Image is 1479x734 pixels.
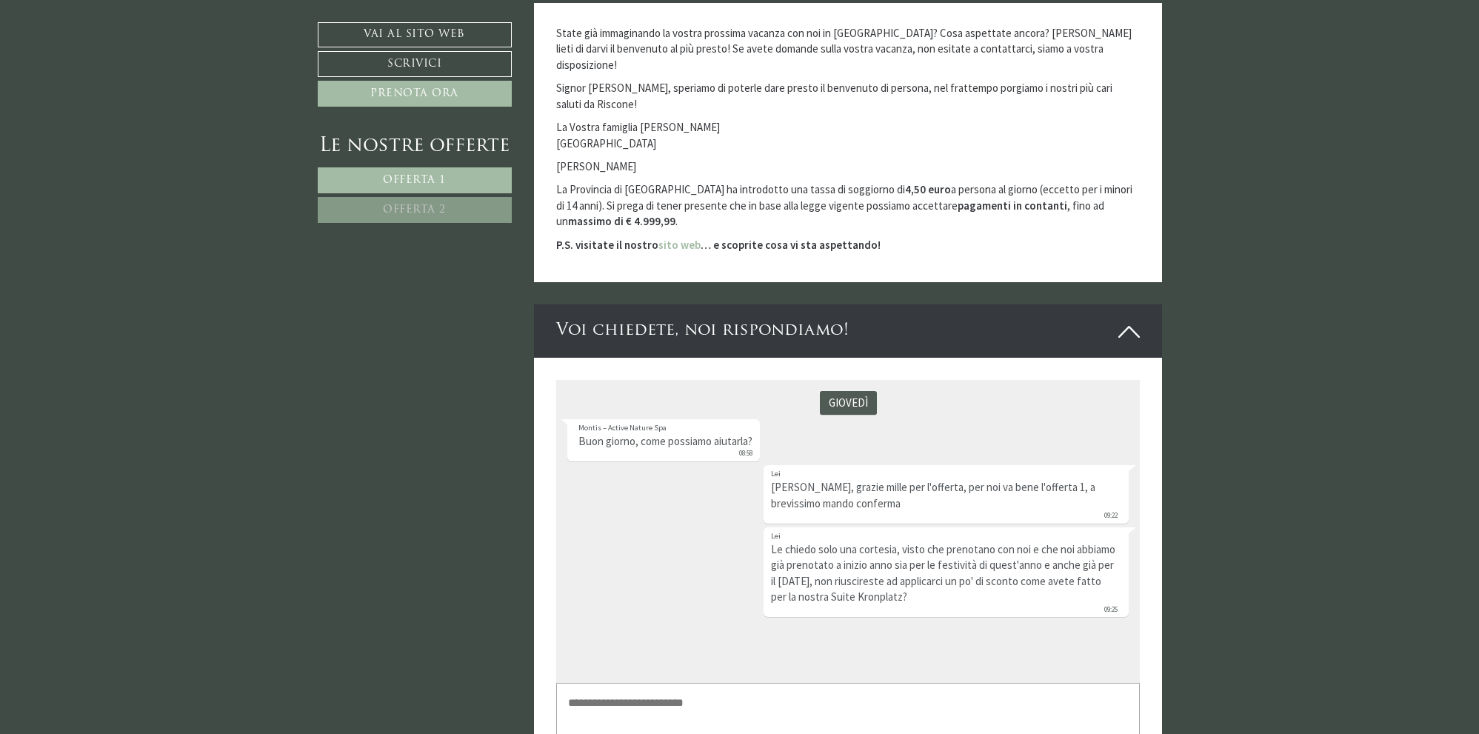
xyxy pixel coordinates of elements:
small: 09:25 [215,225,561,235]
p: La Provincia di [GEOGRAPHIC_DATA] ha introdotto una tassa di soggiorno di a persona al giorno (ec... [556,181,1140,229]
div: Montis – Active Nature Spa [22,42,196,53]
div: Lei [215,150,561,161]
a: Scrivici [318,51,512,77]
small: 09:22 [215,131,561,141]
a: Prenota ora [318,81,512,107]
small: 08:58 [22,69,196,79]
span: Offerta 2 [383,204,446,216]
strong: pagamenti in contanti [958,198,1067,213]
a: sito web [658,238,701,252]
div: Lei [215,88,561,99]
div: Le nostre offerte [318,133,512,160]
button: Invia [503,390,584,416]
strong: 4,50 euro [905,182,951,196]
div: Le chiedo solo una cortesia, visto che prenotano con noi e che noi abbiamo già prenotato a inizio... [207,147,572,238]
span: Offerta 1 [383,175,446,186]
p: [PERSON_NAME] [556,159,1140,174]
div: Voi chiedete, noi rispondiamo! [534,304,1162,357]
p: La Vostra famiglia [PERSON_NAME] [GEOGRAPHIC_DATA] [556,119,1140,151]
p: Signor [PERSON_NAME], speriamo di poterle dare presto il benvenuto di persona, nel frattempo porg... [556,80,1140,112]
div: Buon giorno, come possiamo aiutarla? [11,39,204,81]
p: State già immaginando la vostra prossima vacanza con noi in [GEOGRAPHIC_DATA]? Cosa aspettate anc... [556,25,1140,73]
strong: P.S. visitate il nostro … e scoprite cosa vi sta aspettando! [556,238,881,252]
div: [PERSON_NAME], grazie mille per l'offerta, per noi va bene l'offerta 1, a brevissimo mando conferma [207,85,572,144]
strong: massimo di € 4.999,99 [568,214,675,228]
a: Vai al sito web [318,22,512,47]
div: giovedì [264,11,321,35]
